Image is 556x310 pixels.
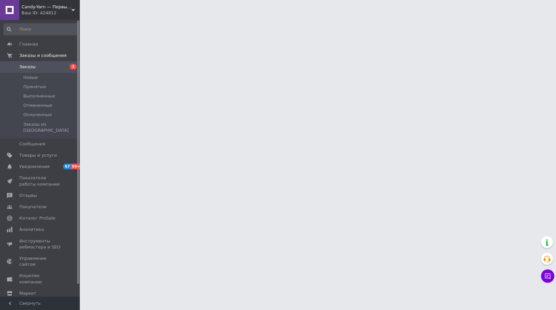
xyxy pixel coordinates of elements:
[19,175,62,187] span: Показатели работы компании
[71,164,82,169] span: 99+
[19,290,36,296] span: Маркет
[3,23,78,35] input: Поиск
[22,4,71,10] span: Candy-Yarn — Первый дискаунтер пряжи
[23,84,46,90] span: Принятые
[19,227,44,232] span: Аналитика
[22,10,80,16] div: Ваш ID: 424812
[19,273,62,285] span: Кошелек компании
[70,64,76,70] span: 3
[23,121,78,133] span: Заказы из [GEOGRAPHIC_DATA]
[19,41,38,47] span: Главная
[19,204,47,210] span: Покупатели
[19,164,50,170] span: Уведомления
[23,102,52,108] span: Отмененные
[63,164,71,169] span: 67
[23,112,52,118] span: Оплаченные
[19,193,37,199] span: Отзывы
[23,93,55,99] span: Выполненные
[19,215,55,221] span: Каталог ProSale
[19,238,62,250] span: Инструменты вебмастера и SEO
[19,152,57,158] span: Товары и услуги
[19,255,62,267] span: Управление сайтом
[19,64,36,70] span: Заказы
[19,53,67,59] span: Заказы и сообщения
[23,75,38,80] span: Новые
[541,269,554,283] button: Чат с покупателем
[19,141,45,147] span: Сообщения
